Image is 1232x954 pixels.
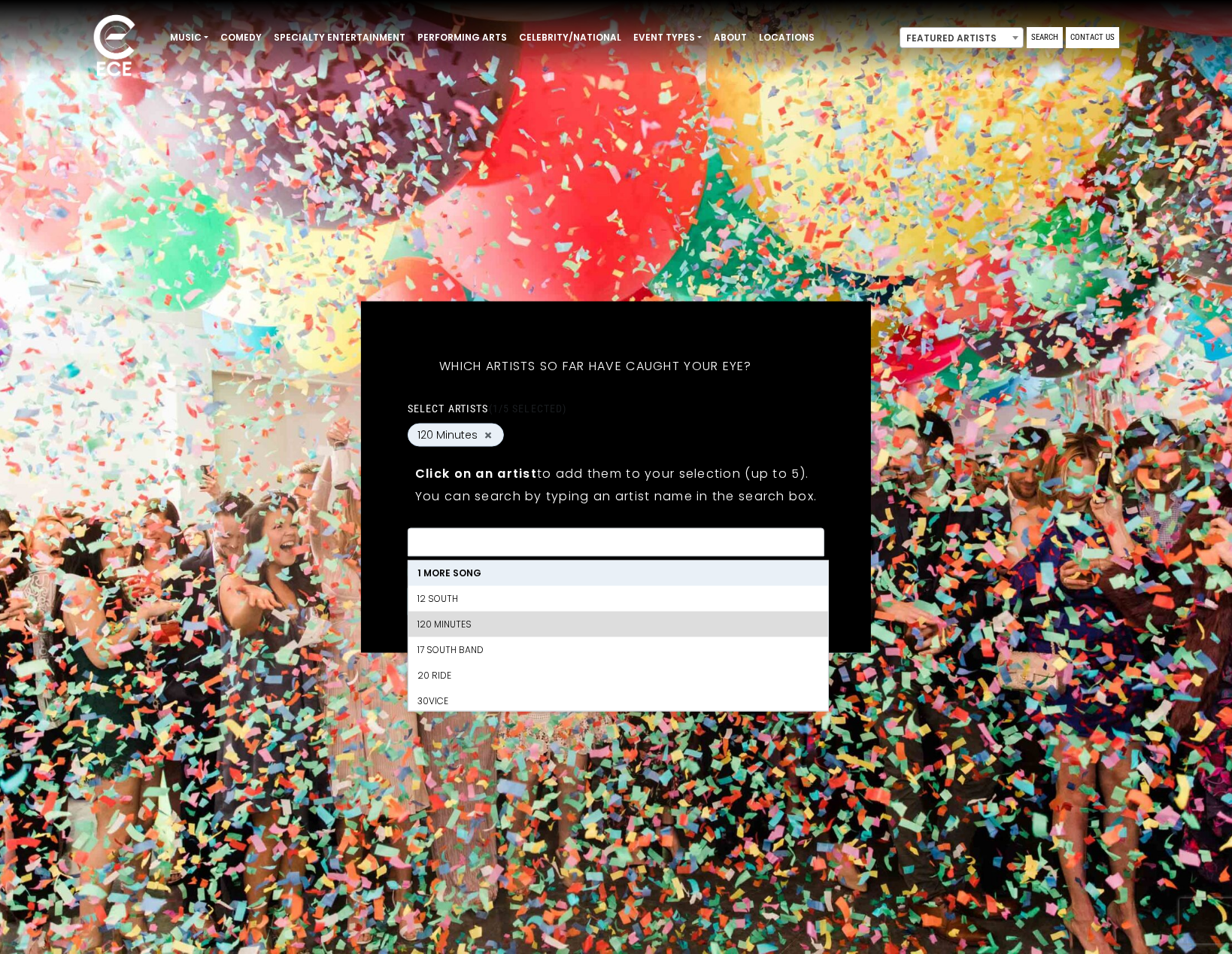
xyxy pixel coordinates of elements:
[408,688,828,714] li: 30Vice
[411,25,513,50] a: Performing Arts
[408,637,828,663] li: 17 South Band
[164,25,214,50] a: Music
[415,487,817,506] p: You can search by typing an artist name in the search box.
[417,427,478,443] span: 120 Minutes
[214,25,268,50] a: Comedy
[408,339,784,393] h5: Which artists so far have caught your eye?
[417,538,815,551] textarea: Search
[708,25,753,50] a: About
[900,27,1024,48] span: Featured Artists
[77,11,152,84] img: ece_new_logo_whitev2-1.png
[415,464,817,483] p: to add them to your selection (up to 5).
[408,561,828,586] li: 1 More Song
[900,28,1023,49] span: Featured Artists
[753,25,821,50] a: Locations
[627,25,708,50] a: Event Types
[1066,27,1119,48] a: Contact Us
[513,25,627,50] a: Celebrity/National
[268,25,411,50] a: Specialty Entertainment
[408,402,566,415] label: Select artists
[489,403,567,415] span: (1/5 selected)
[408,612,828,637] li: 120 Minutes
[415,465,537,482] strong: Click on an artist
[408,663,828,688] li: 20 Ride
[1027,27,1063,48] a: Search
[482,428,494,442] button: Remove 120 Minutes
[408,586,828,612] li: 12 South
